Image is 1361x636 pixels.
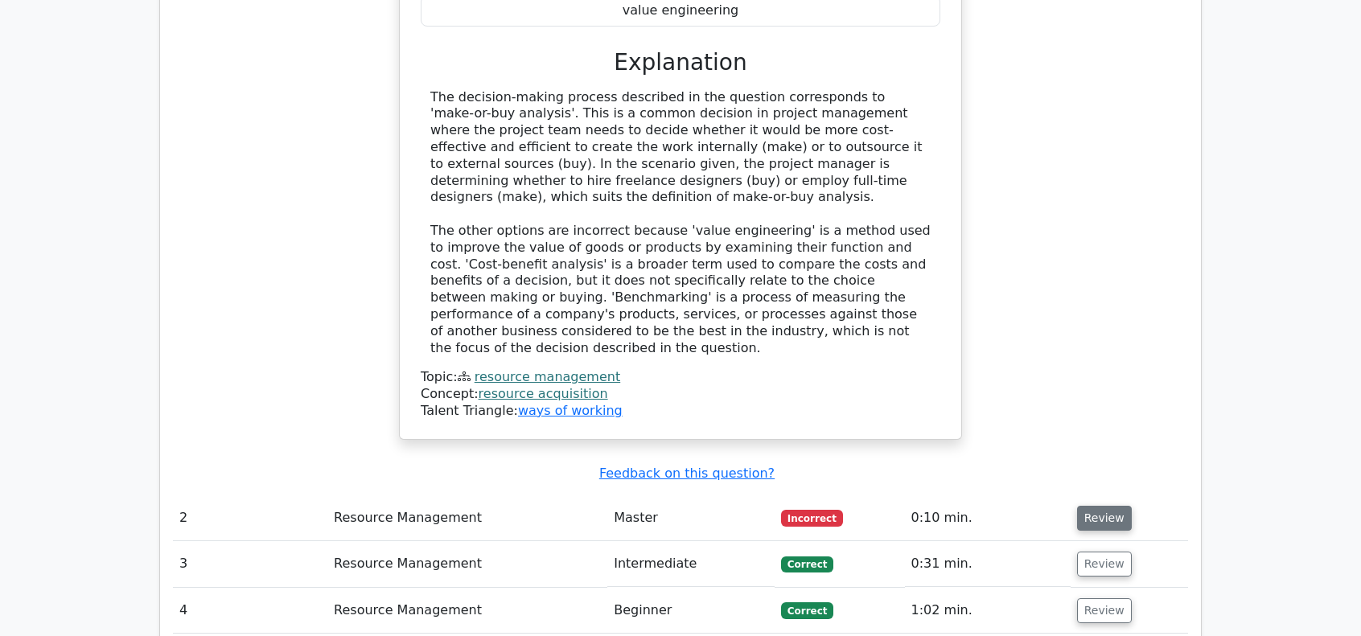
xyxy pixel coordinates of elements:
[479,386,608,401] a: resource acquisition
[173,541,327,587] td: 3
[327,495,607,541] td: Resource Management
[905,495,1071,541] td: 0:10 min.
[475,369,620,384] a: resource management
[781,556,833,572] span: Correct
[430,89,931,357] div: The decision-making process described in the question corresponds to 'make-or-buy analysis'. This...
[421,386,940,403] div: Concept:
[905,588,1071,634] td: 1:02 min.
[607,495,775,541] td: Master
[607,588,775,634] td: Beginner
[1077,552,1132,577] button: Review
[781,510,843,526] span: Incorrect
[430,49,931,76] h3: Explanation
[173,588,327,634] td: 4
[327,541,607,587] td: Resource Management
[905,541,1071,587] td: 0:31 min.
[173,495,327,541] td: 2
[327,588,607,634] td: Resource Management
[421,369,940,386] div: Topic:
[1077,598,1132,623] button: Review
[421,369,940,419] div: Talent Triangle:
[781,602,833,618] span: Correct
[599,466,775,481] a: Feedback on this question?
[607,541,775,587] td: Intermediate
[1077,506,1132,531] button: Review
[518,403,623,418] a: ways of working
